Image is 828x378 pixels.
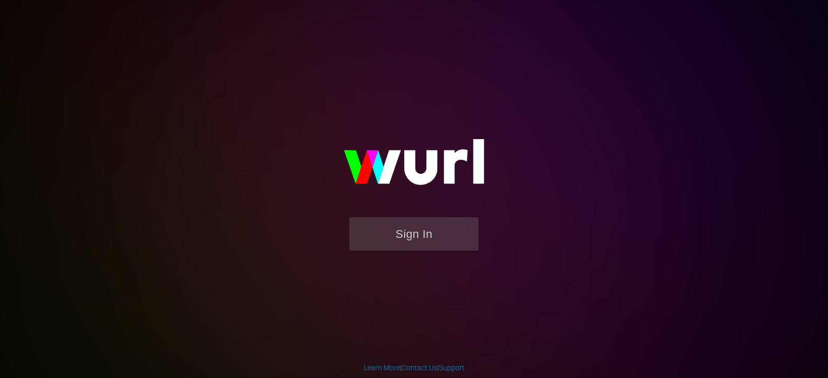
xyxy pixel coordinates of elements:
[439,364,465,372] a: Support
[402,364,437,372] a: Contact Us
[364,364,400,372] a: Learn More
[310,117,517,217] img: wurl-logo-on-black-223613ac3d8ba8fe6dc639794a292ebdb59501304c7dfd60c99c58986ef67473.svg
[349,217,479,251] button: Sign In
[364,362,465,373] div: | |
